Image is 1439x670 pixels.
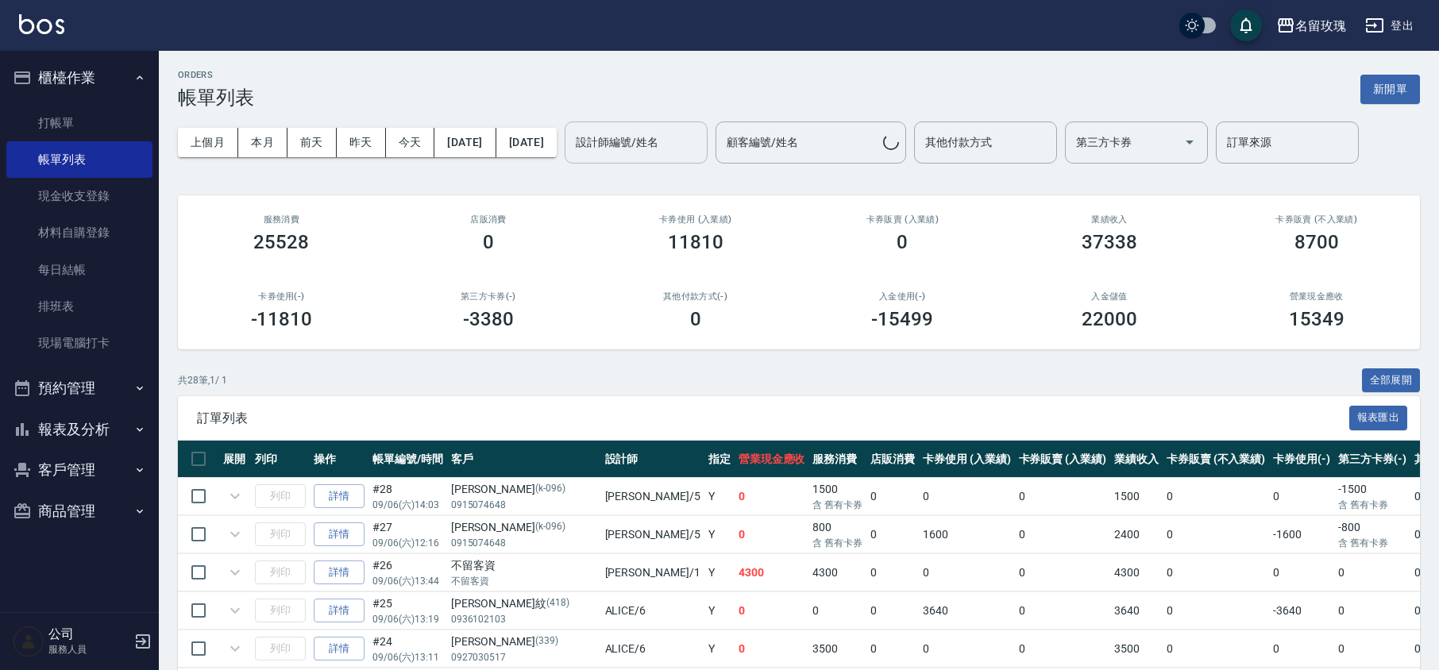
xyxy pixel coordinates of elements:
[6,409,152,450] button: 報表及分析
[6,368,152,409] button: 預約管理
[535,481,565,498] p: (k-096)
[251,441,310,478] th: 列印
[368,554,447,591] td: #26
[808,554,866,591] td: 4300
[1110,630,1163,668] td: 3500
[287,128,337,157] button: 前天
[1349,406,1408,430] button: 報表匯出
[219,441,251,478] th: 展開
[1163,478,1269,515] td: 0
[1232,214,1401,225] h2: 卡券販賣 (不入業績)
[818,214,987,225] h2: 卡券販賣 (入業績)
[1110,441,1163,478] th: 業績收入
[704,630,735,668] td: Y
[601,516,704,553] td: [PERSON_NAME] /5
[735,630,809,668] td: 0
[1334,478,1410,515] td: -1500
[1025,291,1194,302] h2: 入金儲值
[1334,554,1410,591] td: 0
[1015,630,1111,668] td: 0
[1362,368,1421,393] button: 全部展開
[6,141,152,178] a: 帳單列表
[314,599,365,623] a: 詳情
[1334,592,1410,630] td: 0
[1015,592,1111,630] td: 0
[386,128,435,157] button: 今天
[6,449,152,491] button: 客戶管理
[808,516,866,553] td: 800
[704,516,735,553] td: Y
[314,484,365,509] a: 詳情
[368,630,447,668] td: #24
[1163,516,1269,553] td: 0
[808,441,866,478] th: 服務消費
[897,231,908,253] h3: 0
[1334,441,1410,478] th: 第三方卡券(-)
[178,128,238,157] button: 上個月
[372,498,443,512] p: 09/06 (六) 14:03
[546,595,569,612] p: (418)
[48,642,129,657] p: 服務人員
[337,128,386,157] button: 昨天
[611,214,780,225] h2: 卡券使用 (入業績)
[1269,441,1334,478] th: 卡券使用(-)
[6,491,152,532] button: 商品管理
[668,231,723,253] h3: 11810
[372,650,443,664] p: 09/06 (六) 13:11
[1025,214,1194,225] h2: 業績收入
[1163,441,1269,478] th: 卡券販賣 (不入業績)
[238,128,287,157] button: 本月
[13,626,44,657] img: Person
[447,441,601,478] th: 客戶
[6,288,152,325] a: 排班表
[314,637,365,661] a: 詳情
[404,214,573,225] h2: 店販消費
[919,554,1015,591] td: 0
[310,441,368,478] th: 操作
[535,519,565,536] p: (k-096)
[48,626,129,642] h5: 公司
[866,478,919,515] td: 0
[1360,75,1420,104] button: 新開單
[178,373,227,387] p: 共 28 筆, 1 / 1
[6,105,152,141] a: 打帳單
[1163,592,1269,630] td: 0
[372,536,443,550] p: 09/06 (六) 12:16
[197,214,366,225] h3: 服務消費
[808,630,866,668] td: 3500
[1295,16,1346,36] div: 名留玫瑰
[6,214,152,251] a: 材料自購登錄
[1269,554,1334,591] td: 0
[1338,498,1406,512] p: 含 舊有卡券
[1270,10,1352,42] button: 名留玫瑰
[1269,478,1334,515] td: 0
[451,612,597,626] p: 0936102103
[1110,478,1163,515] td: 1500
[1349,410,1408,425] a: 報表匯出
[1230,10,1262,41] button: save
[451,536,597,550] p: 0915074648
[451,633,597,650] div: [PERSON_NAME]
[19,14,64,34] img: Logo
[1163,630,1269,668] td: 0
[812,498,862,512] p: 含 舊有卡券
[704,554,735,591] td: Y
[368,516,447,553] td: #27
[866,554,919,591] td: 0
[178,70,254,80] h2: ORDERS
[1334,630,1410,668] td: 0
[451,574,597,588] p: 不留客資
[6,252,152,288] a: 每日結帳
[1269,630,1334,668] td: 0
[197,291,366,302] h2: 卡券使用(-)
[1110,554,1163,591] td: 4300
[6,57,152,98] button: 櫃檯作業
[818,291,987,302] h2: 入金使用(-)
[368,592,447,630] td: #25
[1015,441,1111,478] th: 卡券販賣 (入業績)
[808,478,866,515] td: 1500
[1359,11,1420,40] button: 登出
[314,560,365,585] a: 詳情
[1163,554,1269,591] td: 0
[611,291,780,302] h2: 其他付款方式(-)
